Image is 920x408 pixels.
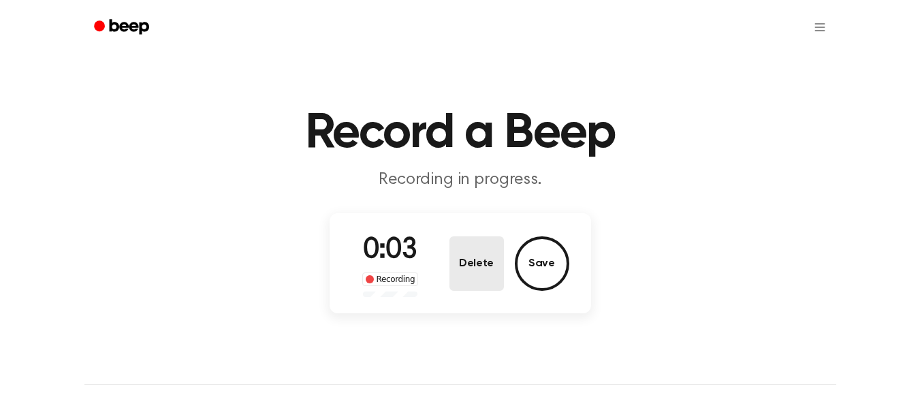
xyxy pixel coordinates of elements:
[515,236,569,291] button: Save Audio Record
[363,236,417,265] span: 0:03
[199,169,722,191] p: Recording in progress.
[804,11,836,44] button: Open menu
[449,236,504,291] button: Delete Audio Record
[112,109,809,158] h1: Record a Beep
[84,14,161,41] a: Beep
[362,272,419,286] div: Recording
